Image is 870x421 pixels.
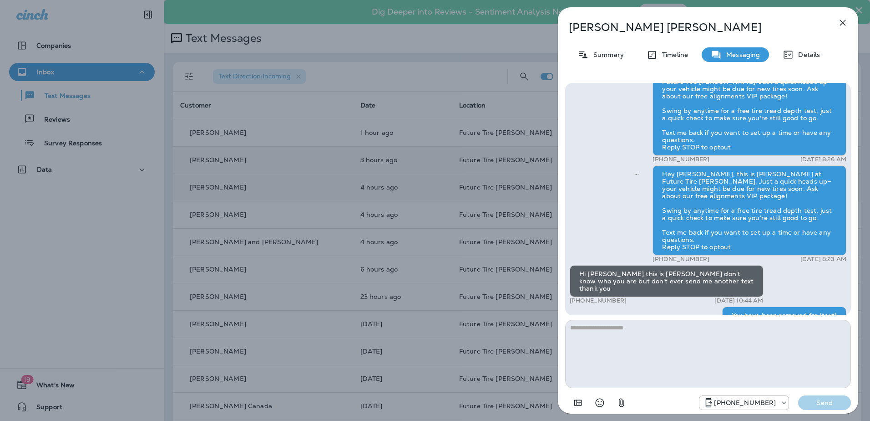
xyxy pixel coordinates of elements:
[652,256,709,263] p: [PHONE_NUMBER]
[800,256,846,263] p: [DATE] 8:23 AM
[634,169,639,178] span: Sent
[800,156,846,163] p: [DATE] 8:26 AM
[569,394,587,412] button: Add in a premade template
[652,156,709,163] p: [PHONE_NUMBER]
[569,21,817,34] p: [PERSON_NAME] [PERSON_NAME]
[704,311,708,319] span: Sent
[714,297,763,304] p: [DATE] 10:44 AM
[714,399,776,406] p: [PHONE_NUMBER]
[570,297,627,304] p: [PHONE_NUMBER]
[570,265,764,297] div: Hi [PERSON_NAME] this is [PERSON_NAME] don't know who you are but don't ever send me another text...
[591,394,609,412] button: Select an emoji
[722,51,760,58] p: Messaging
[658,51,688,58] p: Timeline
[722,307,846,324] div: You have been removed for (text)
[589,51,624,58] p: Summary
[794,51,820,58] p: Details
[699,397,789,408] div: +1 (928) 232-1970
[652,165,846,256] div: Hey [PERSON_NAME], this is [PERSON_NAME] at Future Tire [PERSON_NAME]. Just a quick heads up—your...
[652,66,846,156] div: Hey [PERSON_NAME], this is [PERSON_NAME] at Future Tire [PERSON_NAME]. Just a quick heads up—your...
